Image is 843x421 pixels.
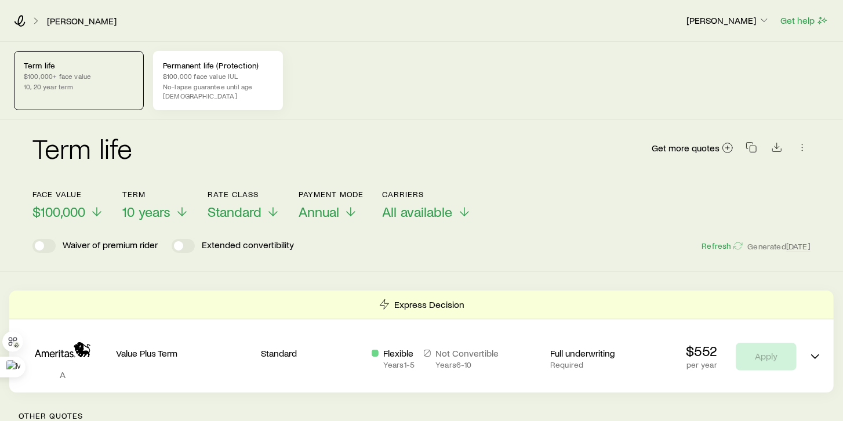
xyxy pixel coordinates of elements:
button: Get help [780,14,829,27]
p: $552 [686,343,717,359]
span: $100,000 [32,204,85,220]
span: Standard [208,204,261,220]
p: Years 1 - 5 [383,360,415,369]
button: Rate ClassStandard [208,190,280,220]
p: 10, 20 year term [24,82,134,91]
p: Term [122,190,189,199]
p: Extended convertibility [202,239,294,253]
p: Full underwriting [550,347,652,359]
button: Refresh [701,241,743,252]
a: Get more quotes [651,141,734,155]
h2: Term life [32,134,132,162]
p: Standard [261,347,362,359]
a: Term life$100,000+ face value10, 20 year term [14,51,144,110]
a: Permanent life (Protection)$100,000 face value IULNo-lapse guarantee until age [DEMOGRAPHIC_DATA] [153,51,283,110]
button: Apply [736,343,797,371]
p: $100,000 face value IUL [163,71,273,81]
p: Value Plus Term [116,347,252,359]
p: Face value [32,190,104,199]
span: Get more quotes [652,143,720,153]
a: Download CSV [769,144,785,155]
p: Express Decision [395,299,465,310]
span: Annual [299,204,339,220]
span: Generated [748,241,811,252]
button: Face value$100,000 [32,190,104,220]
p: per year [686,360,717,369]
p: Years 6 - 10 [435,360,499,369]
span: All available [383,204,453,220]
p: Payment Mode [299,190,364,199]
p: Term life [24,61,134,70]
button: Payment ModeAnnual [299,190,364,220]
div: Term quotes [9,291,834,393]
span: 10 years [122,204,170,220]
p: No-lapse guarantee until age [DEMOGRAPHIC_DATA] [163,82,273,100]
p: Not Convertible [435,347,499,359]
p: Rate Class [208,190,280,199]
p: A [19,369,107,380]
p: Required [550,360,652,369]
p: $100,000+ face value [24,71,134,81]
button: Term10 years [122,190,189,220]
p: Flexible [383,347,415,359]
p: Permanent life (Protection) [163,61,273,70]
p: Carriers [383,190,471,199]
span: [DATE] [786,241,811,252]
button: [PERSON_NAME] [686,14,771,28]
button: CarriersAll available [383,190,471,220]
p: [PERSON_NAME] [686,14,770,26]
p: Waiver of premium rider [63,239,158,253]
a: [PERSON_NAME] [46,16,117,27]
